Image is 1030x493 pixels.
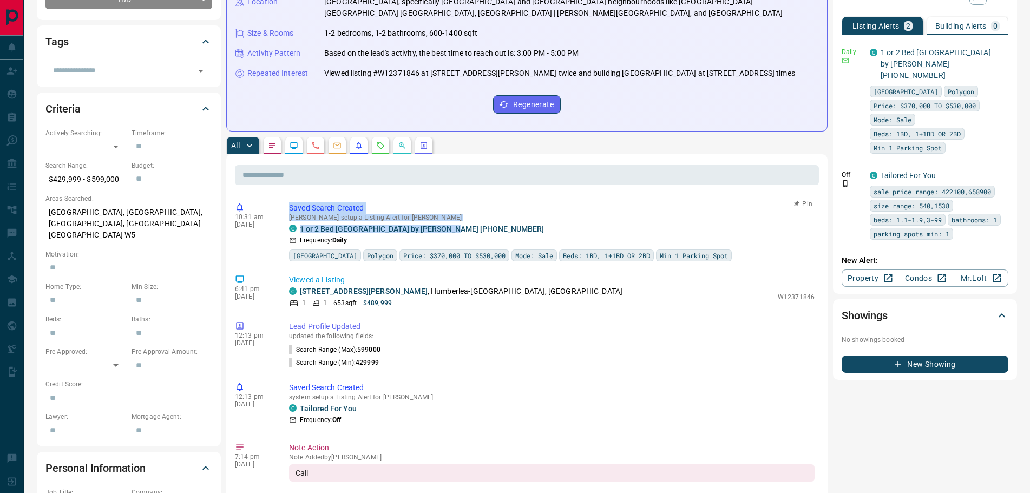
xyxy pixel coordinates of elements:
p: 10:31 am [235,213,273,221]
a: Tailored For You [881,171,936,180]
p: Actively Searching: [45,128,126,138]
strong: Daily [332,236,347,244]
p: Pre-Approval Amount: [132,347,212,357]
p: Repeated Interest [247,68,308,79]
p: [GEOGRAPHIC_DATA], [GEOGRAPHIC_DATA], [GEOGRAPHIC_DATA], [GEOGRAPHIC_DATA]-[GEOGRAPHIC_DATA] W5 [45,203,212,244]
p: Mortgage Agent: [132,412,212,422]
div: condos.ca [870,49,877,56]
p: Saved Search Created [289,382,815,393]
p: Size & Rooms [247,28,294,39]
span: bathrooms: 1 [952,214,997,225]
span: sale price range: 422100,658900 [874,186,991,197]
span: [GEOGRAPHIC_DATA] [293,250,357,261]
h2: Criteria [45,100,81,117]
p: 1 [302,298,306,308]
p: Note Action [289,442,815,453]
div: Personal Information [45,455,212,481]
a: Property [842,269,897,287]
a: Tailored For You [300,404,357,413]
p: [DATE] [235,339,273,347]
p: Lawyer: [45,412,126,422]
span: Min 1 Parking Spot [874,142,942,153]
a: 1 or 2 Bed [GEOGRAPHIC_DATA] by [PERSON_NAME] [PHONE_NUMBER] [881,48,991,80]
h2: Tags [45,33,68,50]
span: Polygon [367,250,393,261]
p: Areas Searched: [45,194,212,203]
p: Budget: [132,161,212,170]
svg: Requests [376,141,385,150]
p: Saved Search Created [289,202,815,214]
p: system setup a Listing Alert for [PERSON_NAME] [289,393,815,401]
div: Showings [842,303,1008,328]
p: [DATE] [235,293,273,300]
span: 599000 [357,346,380,353]
p: Based on the lead's activity, the best time to reach out is: 3:00 PM - 5:00 PM [324,48,579,59]
a: Condos [897,269,953,287]
h2: Showings [842,307,888,324]
span: beds: 1.1-1.9,3-99 [874,214,942,225]
span: Min 1 Parking Spot [660,250,728,261]
span: parking spots min: 1 [874,228,949,239]
p: 12:13 pm [235,393,273,400]
svg: Agent Actions [419,141,428,150]
p: 653 sqft [333,298,357,308]
h2: Personal Information [45,459,146,477]
p: 2 [906,22,910,30]
div: condos.ca [289,225,297,232]
div: condos.ca [289,287,297,295]
p: Search Range: [45,161,126,170]
button: Open [193,63,208,78]
span: size range: 540,1538 [874,200,949,211]
p: Viewed listing #W12371846 at [STREET_ADDRESS][PERSON_NAME] twice and building [GEOGRAPHIC_DATA] a... [324,68,795,79]
span: Price: $370,000 TO $530,000 [874,100,976,111]
a: [STREET_ADDRESS][PERSON_NAME] [300,287,428,295]
p: $489,999 [363,298,392,308]
span: Beds: 1BD, 1+1BD OR 2BD [874,128,961,139]
p: [DATE] [235,461,273,468]
p: Search Range (Max) : [289,345,380,354]
p: Motivation: [45,249,212,259]
p: Listing Alerts [852,22,900,30]
p: Home Type: [45,282,126,292]
p: W12371846 [778,292,815,302]
p: Activity Pattern [247,48,300,59]
p: All [231,142,240,149]
a: Mr.Loft [953,269,1008,287]
p: Frequency: [300,235,347,245]
p: No showings booked [842,335,1008,345]
p: New Alert: [842,255,1008,266]
p: Search Range (Min) : [289,358,379,367]
p: Frequency: [300,415,341,425]
p: Building Alerts [935,22,987,30]
p: Baths: [132,314,212,324]
p: 7:14 pm [235,453,273,461]
button: New Showing [842,356,1008,373]
p: [DATE] [235,221,273,228]
span: Polygon [948,86,974,97]
p: 1 [323,298,327,308]
span: [GEOGRAPHIC_DATA] [874,86,938,97]
p: Lead Profile Updated [289,321,815,332]
a: 1 or 2 Bed [GEOGRAPHIC_DATA] by [PERSON_NAME] [PHONE_NUMBER] [300,225,544,233]
span: Price: $370,000 TO $530,000 [403,250,506,261]
p: Off [842,170,863,180]
p: Beds: [45,314,126,324]
p: Note Added by [PERSON_NAME] [289,453,815,461]
span: Mode: Sale [874,114,911,125]
svg: Listing Alerts [355,141,363,150]
svg: Calls [311,141,320,150]
svg: Lead Browsing Activity [290,141,298,150]
div: condos.ca [870,172,877,179]
button: Regenerate [493,95,561,114]
span: Beds: 1BD, 1+1BD OR 2BD [563,250,650,261]
p: Daily [842,47,863,57]
p: Timeframe: [132,128,212,138]
div: condos.ca [289,404,297,412]
p: Min Size: [132,282,212,292]
svg: Notes [268,141,277,150]
p: [DATE] [235,400,273,408]
p: Viewed a Listing [289,274,815,286]
p: 0 [993,22,998,30]
p: [PERSON_NAME] setup a Listing Alert for [PERSON_NAME] [289,214,815,221]
strong: Off [332,416,341,424]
